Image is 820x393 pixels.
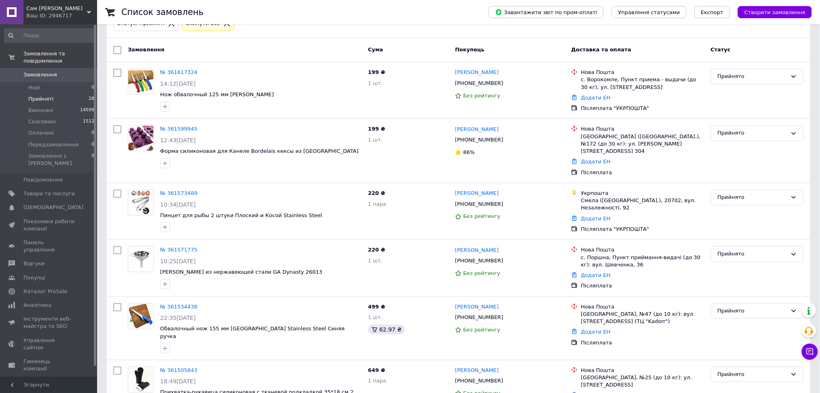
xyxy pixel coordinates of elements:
div: Прийнято [718,193,787,202]
a: № 361505843 [160,367,197,373]
div: с. Ворокомле, Пункт приема - выдачи (до 30 кг), ул. [STREET_ADDRESS] [581,76,704,91]
span: Покупці [23,274,45,281]
span: Управління сайтом [23,337,75,351]
span: [DEMOGRAPHIC_DATA] [23,204,83,211]
span: 1 пара [368,201,386,207]
span: 220 ₴ [368,190,386,196]
a: [PERSON_NAME] [455,303,499,311]
span: Прийняті [28,95,53,103]
span: Замовлення [23,71,57,78]
a: № 361573489 [160,190,197,196]
span: [PERSON_NAME] из нержавеющей стали GA Dynasty 26013 [160,269,322,275]
div: Прийнято [718,129,787,137]
span: Панель управління [23,239,75,254]
span: 0 [91,129,94,137]
a: Фото товару [128,190,154,216]
span: [PHONE_NUMBER] [455,258,503,264]
div: [GEOGRAPHIC_DATA], №25 (до 10 кг): ул. [STREET_ADDRESS] [581,374,704,389]
span: 10:34[DATE] [160,201,196,208]
a: Додати ЕН [581,272,610,278]
span: 1512 [83,118,94,125]
span: Без рейтингу [463,327,500,333]
span: Управління статусами [618,9,680,15]
div: Нова Пошта [581,246,704,254]
span: [PHONE_NUMBER] [455,201,503,207]
button: Створити замовлення [738,6,812,18]
span: 28 [89,95,94,103]
span: 499 ₴ [368,304,386,310]
span: Інструменти веб-майстра та SEO [23,315,75,330]
span: 220 ₴ [368,247,386,253]
span: Відгуки [23,260,44,267]
a: Фото товару [128,246,154,272]
span: Замовлення [128,46,164,53]
button: Завантажити звіт по пром-оплаті [489,6,604,18]
div: Смела ([GEOGRAPHIC_DATA].), 20702, вул. Незалежності, 92 [581,197,704,211]
img: Фото товару [128,304,153,329]
img: Фото товару [131,190,150,215]
div: Післяплата [581,282,704,289]
img: Фото товару [128,70,153,93]
a: Додати ЕН [581,329,610,335]
a: Форма силиконовая для Канеле Bordelais кексы из [GEOGRAPHIC_DATA] [160,148,359,154]
span: Замовлення з [PERSON_NAME] [28,152,91,167]
img: Фото товару [128,247,153,271]
span: 1 шт. [368,314,383,320]
div: Післяплата [581,169,704,176]
span: Гаманець компанії [23,358,75,372]
span: Передзамовлення [28,141,78,148]
span: Нові [28,84,40,91]
img: Фото товару [128,367,153,392]
span: 199 ₴ [368,69,386,75]
div: Нова Пошта [581,69,704,76]
a: Фото товару [128,69,154,95]
a: Створити замовлення [730,9,812,15]
span: Завантажити звіт по пром-оплаті [495,8,597,16]
div: Прийнято [718,307,787,315]
span: Створити замовлення [744,9,805,15]
div: Ваш ID: 2946717 [26,12,97,19]
a: № 361617324 [160,69,197,75]
span: 18:49[DATE] [160,378,196,385]
a: Пинцет для рыбы 2 штуки Плоский и Косой Stainless Steel [160,212,322,218]
span: Без рейтингу [463,93,500,99]
div: Нова Пошта [581,125,704,133]
span: 12:43[DATE] [160,137,196,144]
a: Фото товару [128,125,154,151]
span: Виконані [28,107,53,114]
a: Додати ЕН [581,216,610,222]
div: Прийнято [718,72,787,81]
a: № 361571775 [160,247,197,253]
span: Показники роботи компанії [23,218,75,232]
span: 10:25[DATE] [160,258,196,264]
a: № 361534438 [160,304,197,310]
span: 86% [463,149,475,155]
div: Післяплата "УКРПОШТА" [581,105,704,112]
span: Cума [368,46,383,53]
span: 0 [91,141,94,148]
span: 1 шт. [368,80,383,86]
span: 199 ₴ [368,126,386,132]
span: Сам Собі Шеф [26,5,87,12]
button: Чат з покупцем [802,344,818,360]
span: Нож обвалочный 125 мм [PERSON_NAME] [160,91,274,97]
span: [PHONE_NUMBER] [455,137,503,143]
span: 1 пара [368,378,386,384]
input: Пошук [4,28,95,43]
span: [PHONE_NUMBER] [455,314,503,320]
a: Додати ЕН [581,158,610,165]
span: Доставка та оплата [571,46,631,53]
span: 0 [91,84,94,91]
a: Обвалочный нож 155 мм [GEOGRAPHIC_DATA] Stainless Steel Синяя ручка [160,325,345,339]
a: [PERSON_NAME] [455,69,499,76]
span: Експорт [701,9,724,15]
span: Повідомлення [23,176,63,184]
div: Післяплата "УКРПОШТА" [581,226,704,233]
span: Без рейтингу [463,213,500,219]
span: Без рейтингу [463,270,500,276]
a: [PERSON_NAME] [455,247,499,254]
div: Прийнято [718,250,787,258]
button: Експорт [695,6,730,18]
span: Аналітика [23,302,51,309]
